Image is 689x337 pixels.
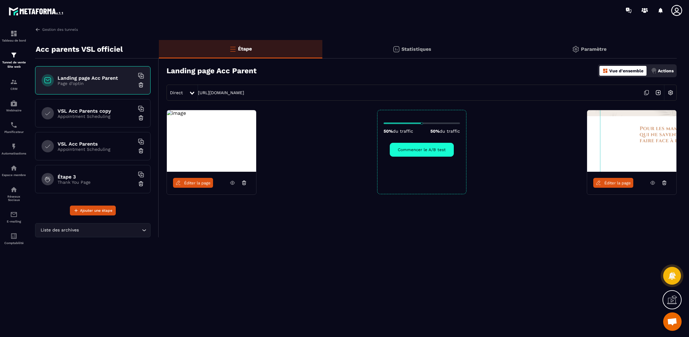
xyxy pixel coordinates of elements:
[2,173,26,177] p: Espace membre
[35,27,78,32] a: Gestion des tunnels
[10,186,18,193] img: social-network
[2,241,26,245] p: Comptabilité
[2,39,26,42] p: Tableau de bord
[651,68,657,74] img: actions.d6e523a2.png
[609,68,643,73] p: Vue d'ensemble
[401,46,431,52] p: Statistiques
[10,143,18,150] img: automations
[138,148,144,154] img: trash
[10,100,18,107] img: automations
[604,181,631,185] span: Éditer la page
[572,46,579,53] img: setting-gr.5f69749f.svg
[663,312,682,331] div: Open chat
[602,68,608,74] img: dashboard-orange.40269519.svg
[652,87,664,98] img: arrow-next.bcc2205e.svg
[58,75,135,81] h6: Landing page Acc Parent
[10,30,18,37] img: formation
[35,223,151,237] div: Search for option
[58,108,135,114] h6: VSL Acc Parents copy
[393,46,400,53] img: stats.20deebd0.svg
[58,81,135,86] p: Page d'optin
[138,82,144,88] img: trash
[184,181,211,185] span: Éditer la page
[2,74,26,95] a: formationformationCRM
[2,138,26,160] a: automationsautomationsAutomatisations
[440,129,460,134] span: du traffic
[39,227,80,234] span: Liste des archives
[10,232,18,240] img: accountant
[138,115,144,121] img: trash
[80,227,140,234] input: Search for option
[58,147,135,152] p: Appointment Scheduling
[581,46,606,52] p: Paramètre
[587,110,676,172] img: image
[2,130,26,134] p: Planificateur
[58,114,135,119] p: Appointment Scheduling
[10,164,18,172] img: automations
[10,51,18,59] img: formation
[2,60,26,69] p: Tunnel de vente Site web
[70,206,116,215] button: Ajouter une étape
[198,90,244,95] a: [URL][DOMAIN_NAME]
[167,110,186,116] img: image
[10,78,18,86] img: formation
[2,95,26,117] a: automationsautomationsWebinaire
[2,195,26,202] p: Réseaux Sociaux
[2,181,26,206] a: social-networksocial-networkRéseaux Sociaux
[138,181,144,187] img: trash
[2,109,26,112] p: Webinaire
[2,152,26,155] p: Automatisations
[2,220,26,223] p: E-mailing
[10,211,18,218] img: email
[80,207,112,214] span: Ajouter une étape
[58,141,135,147] h6: VSL Acc Parents
[229,45,236,53] img: bars-o.4a397970.svg
[2,228,26,249] a: accountantaccountantComptabilité
[393,129,413,134] span: du traffic
[58,180,135,185] p: Thank You Page
[2,117,26,138] a: schedulerschedulerPlanificateur
[2,87,26,90] p: CRM
[593,178,633,188] a: Éditer la page
[9,6,64,17] img: logo
[2,25,26,47] a: formationformationTableau de bord
[58,174,135,180] h6: Étape 3
[384,129,413,134] p: 50%
[665,87,676,98] img: setting-w.858f3a88.svg
[2,47,26,74] a: formationformationTunnel de vente Site web
[238,46,252,52] p: Étape
[35,27,41,32] img: arrow
[167,66,256,75] h3: Landing page Acc Parent
[10,121,18,129] img: scheduler
[2,160,26,181] a: automationsautomationsEspace membre
[658,68,674,73] p: Actions
[36,43,123,55] p: Acc parents VSL officiel
[173,178,213,188] a: Éditer la page
[390,143,454,157] button: Commencer le A/B test
[430,129,460,134] p: 50%
[2,206,26,228] a: emailemailE-mailing
[170,90,183,95] span: Direct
